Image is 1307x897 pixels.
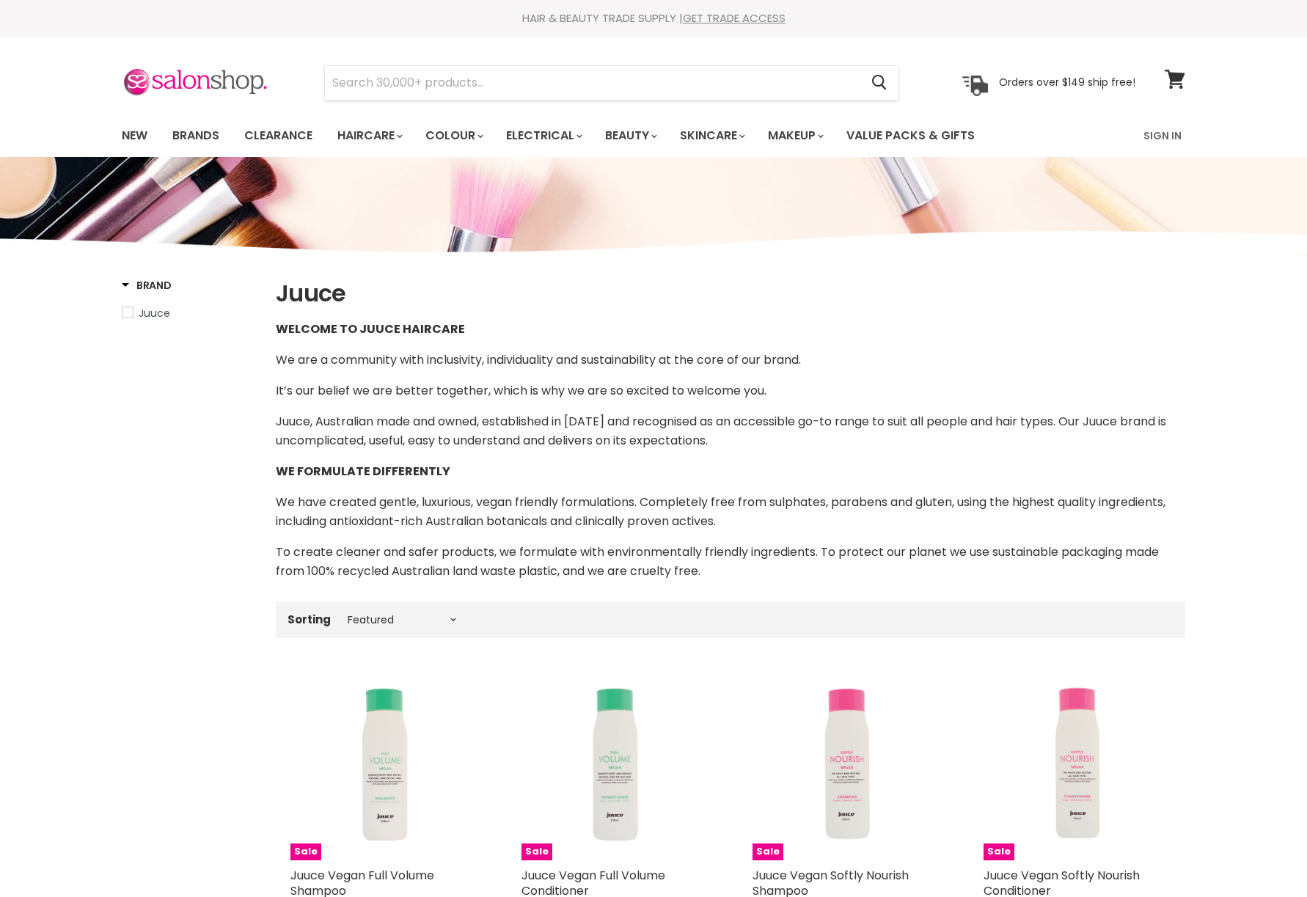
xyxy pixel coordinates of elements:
nav: Main [103,114,1204,157]
a: Skincare [669,120,754,151]
span: Sale [984,843,1014,860]
a: Sign In [1135,120,1190,151]
a: Electrical [495,120,591,151]
input: Search [325,66,860,100]
p: Juuce, Australian made and owned, established in [DATE] and recognised as an accessible go-to ran... [276,412,1185,450]
strong: WELCOME TO JUUCE HAIRCARE [276,321,465,337]
p: It’s our belief we are better together, which is why we are so excited to welcome you. [276,381,1185,400]
span: Juuce [139,306,170,321]
a: Beauty [594,120,666,151]
button: Search [860,66,898,100]
a: Brands [161,120,230,151]
a: Juuce Vegan Softly Nourish Conditioner Sale [984,673,1171,860]
a: Juuce Vegan Softly Nourish Shampoo Sale [753,673,940,860]
a: New [111,120,158,151]
a: Juuce [122,305,257,321]
img: Juuce Vegan Softly Nourish Conditioner [1034,673,1119,860]
ul: Main menu [111,114,1061,157]
form: Product [324,65,899,100]
span: Sale [290,843,321,860]
img: Juuce Vegan Full Volume Conditioner [569,673,661,860]
a: Colour [414,120,492,151]
a: Juuce Vegan Full Volume Conditioner Sale [521,673,709,860]
img: Juuce Vegan Full Volume Shampoo [340,673,427,860]
span: Sale [521,843,552,860]
iframe: Gorgias live chat messenger [1234,828,1292,882]
span: Sale [753,843,783,860]
a: Clearance [233,120,323,151]
a: GET TRADE ACCESS [683,10,786,26]
a: Value Packs & Gifts [835,120,986,151]
strong: WE FORMULATE DIFFERENTLY [276,463,450,480]
a: Makeup [757,120,832,151]
p: We are a community with inclusivity, individuality and sustainability at the core of our brand. [276,351,1185,370]
img: Juuce Vegan Softly Nourish Shampoo [803,673,889,860]
a: Haircare [326,120,411,151]
label: Sorting [288,613,331,626]
p: Orders over $149 ship free! [999,76,1135,89]
h3: Brand [122,278,172,293]
p: We have created gentle, luxurious, vegan friendly formulations. Completely free from sulphates, p... [276,493,1185,531]
a: Juuce Vegan Full Volume Shampoo Sale [290,673,477,860]
div: To create cleaner and safer products, we formulate with environmentally friendly ingredients. To ... [276,543,1185,581]
h1: Juuce [276,278,1185,309]
div: HAIR & BEAUTY TRADE SUPPLY | [103,11,1204,26]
